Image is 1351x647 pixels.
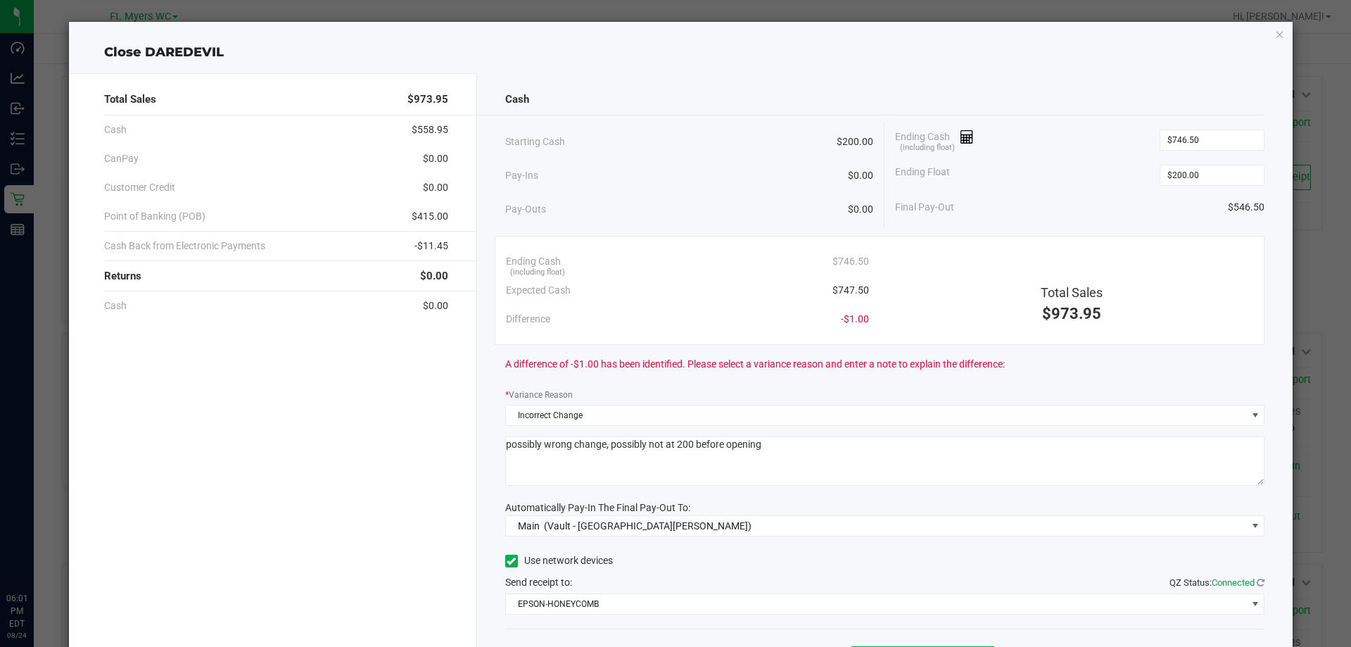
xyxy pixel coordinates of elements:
[506,283,571,298] span: Expected Cash
[1169,577,1264,588] span: QZ Status:
[423,180,448,195] span: $0.00
[104,92,156,108] span: Total Sales
[505,577,572,588] span: Send receipt to:
[104,239,265,253] span: Cash Back from Electronic Payments
[506,312,550,327] span: Difference
[505,168,538,183] span: Pay-Ins
[895,200,954,215] span: Final Pay-Out
[505,389,573,401] label: Variance Reason
[414,239,448,253] span: -$11.45
[510,267,565,279] span: (including float)
[518,520,540,532] span: Main
[423,299,448,313] span: $0.00
[412,209,448,224] span: $415.00
[505,357,1005,372] span: A difference of -$1.00 has been identified. Please select a variance reason and enter a note to e...
[895,130,974,151] span: Ending Cash
[544,520,751,532] span: (Vault - [GEOGRAPHIC_DATA][PERSON_NAME])
[895,165,950,186] span: Ending Float
[837,134,873,149] span: $200.00
[104,261,448,291] div: Returns
[407,92,448,108] span: $973.95
[832,283,869,298] span: $747.50
[848,202,873,217] span: $0.00
[104,123,127,137] span: Cash
[506,594,1247,614] span: EPSON-HONEYCOMB
[506,406,1247,425] span: Incorrect Change
[104,180,175,195] span: Customer Credit
[423,151,448,166] span: $0.00
[104,209,205,224] span: Point of Banking (POB)
[14,534,56,577] iframe: Resource center
[505,202,546,217] span: Pay-Outs
[420,268,448,284] span: $0.00
[412,123,448,137] span: $558.95
[104,299,127,313] span: Cash
[900,142,955,154] span: (including float)
[505,553,613,568] label: Use network devices
[841,312,869,327] span: -$1.00
[505,134,565,149] span: Starting Cash
[1041,285,1103,300] span: Total Sales
[1228,200,1264,215] span: $546.50
[104,151,139,166] span: CanPay
[832,254,869,269] span: $746.50
[848,168,873,183] span: $0.00
[1042,305,1101,322] span: $973.95
[69,43,1293,62] div: Close DAREDEVIL
[506,254,561,269] span: Ending Cash
[505,92,529,108] span: Cash
[1212,577,1255,588] span: Connected
[505,502,690,513] span: Automatically Pay-In The Final Pay-Out To:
